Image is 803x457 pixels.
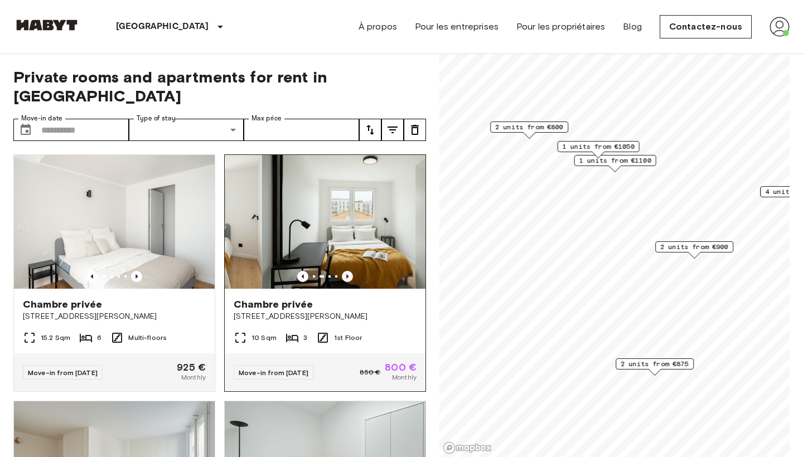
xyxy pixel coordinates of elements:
[297,271,308,282] button: Previous image
[97,333,101,343] span: 6
[234,311,417,322] span: [STREET_ADDRESS][PERSON_NAME]
[251,114,282,123] label: Max price
[262,155,463,289] img: Marketing picture of unit FR-18-002-015-03H
[495,122,563,132] span: 2 units from €800
[342,271,353,282] button: Previous image
[23,311,206,322] span: [STREET_ADDRESS][PERSON_NAME]
[21,114,62,123] label: Move-in date
[251,333,277,343] span: 10 Sqm
[234,298,313,311] span: Chambre privée
[23,298,102,311] span: Chambre privée
[579,155,651,166] span: 1 units from €1100
[360,367,380,377] span: 850 €
[14,155,215,289] img: Marketing picture of unit FR-18-003-003-04
[443,441,492,454] a: Mapbox logo
[14,119,37,141] button: Choose date
[623,20,642,33] a: Blog
[303,333,307,343] span: 3
[359,20,397,33] a: À propos
[239,368,308,377] span: Move-in from [DATE]
[516,20,605,33] a: Pour les propriétaires
[177,362,206,372] span: 925 €
[86,271,98,282] button: Previous image
[385,362,417,372] span: 800 €
[334,333,362,343] span: 1st Floor
[224,154,426,392] a: Marketing picture of unit FR-18-002-015-03HMarketing picture of unit FR-18-002-015-03HPrevious im...
[415,20,499,33] a: Pour les entreprises
[137,114,176,123] label: Type of stay
[13,20,80,31] img: Habyt
[13,154,215,392] a: Marketing picture of unit FR-18-003-003-04Previous imagePrevious imageChambre privée[STREET_ADDRE...
[655,241,733,259] div: Map marker
[13,67,426,105] span: Private rooms and apartments for rent in [GEOGRAPHIC_DATA]
[770,17,790,37] img: avatar
[621,359,689,369] span: 2 units from €875
[28,368,98,377] span: Move-in from [DATE]
[574,155,656,172] div: Map marker
[381,119,404,141] button: tune
[563,142,635,152] span: 1 units from €1050
[490,121,568,139] div: Map marker
[392,372,417,382] span: Monthly
[616,358,694,376] div: Map marker
[116,20,209,33] p: [GEOGRAPHIC_DATA]
[181,372,206,382] span: Monthly
[660,242,728,252] span: 2 units from €900
[359,119,381,141] button: tune
[558,141,640,158] div: Map marker
[660,15,752,38] a: Contactez-nous
[41,333,70,343] span: 15.2 Sqm
[131,271,142,282] button: Previous image
[128,333,167,343] span: Multi-floors
[404,119,426,141] button: tune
